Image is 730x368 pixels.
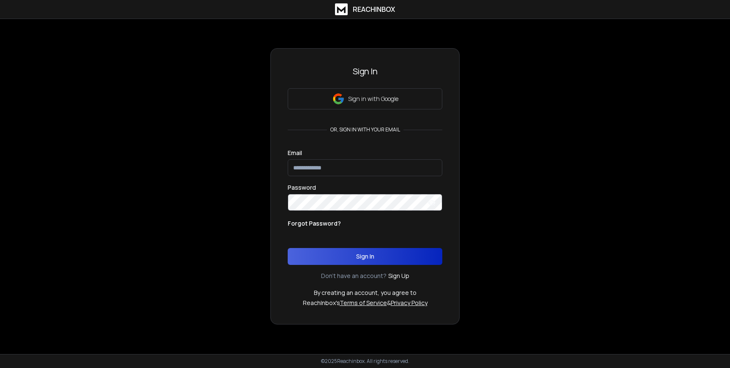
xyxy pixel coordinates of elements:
p: Forgot Password? [288,219,341,228]
a: Privacy Policy [391,299,428,307]
p: or, sign in with your email [327,126,403,133]
label: Email [288,150,302,156]
img: logo [335,3,348,15]
p: Sign in with Google [348,95,398,103]
p: © 2025 Reachinbox. All rights reserved. [321,358,409,365]
button: Sign In [288,248,442,265]
p: ReachInbox's & [303,299,428,307]
button: Sign in with Google [288,88,442,109]
a: Terms of Service [340,299,387,307]
h1: ReachInbox [353,4,395,14]
p: By creating an account, you agree to [314,289,417,297]
a: Sign Up [388,272,409,280]
h3: Sign In [288,65,442,77]
a: ReachInbox [335,3,395,15]
label: Password [288,185,316,191]
p: Don't have an account? [321,272,387,280]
